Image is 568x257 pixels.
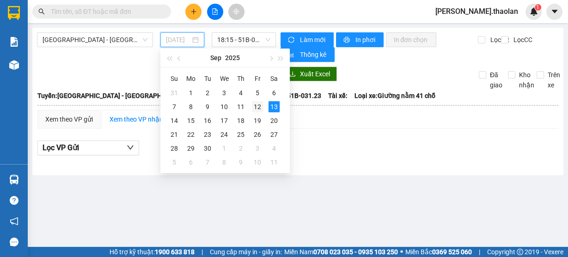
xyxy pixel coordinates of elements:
[202,157,213,168] div: 7
[232,100,249,114] td: 2025-09-11
[199,141,216,155] td: 2025-09-30
[269,91,321,101] span: Số xe: 51B-031.23
[127,144,134,151] span: down
[252,129,263,140] div: 26
[405,247,472,257] span: Miền Bắc
[249,128,266,141] td: 2025-09-26
[190,8,197,15] span: plus
[199,114,216,128] td: 2025-09-16
[233,8,239,15] span: aim
[199,86,216,100] td: 2025-09-02
[169,143,180,154] div: 28
[166,155,183,169] td: 2025-10-05
[183,100,199,114] td: 2025-09-08
[51,6,160,17] input: Tìm tên, số ĐT hoặc mã đơn
[479,247,480,257] span: |
[37,141,139,155] button: Lọc VP Gửi
[281,47,335,62] button: bar-chartThống kê
[299,35,326,45] span: Làm mới
[544,70,564,90] span: Trên xe
[202,129,213,140] div: 23
[530,7,538,16] img: icon-new-feature
[216,128,232,141] td: 2025-09-24
[235,129,246,140] div: 25
[219,129,230,140] div: 24
[216,86,232,100] td: 2025-09-03
[249,86,266,100] td: 2025-09-05
[210,49,221,67] button: Sep
[269,129,280,140] div: 27
[110,114,163,124] div: Xem theo VP nhận
[202,247,203,257] span: |
[432,248,472,256] strong: 0369 525 060
[269,115,280,126] div: 20
[299,49,327,60] span: Thống kê
[510,35,534,45] span: Lọc CC
[232,128,249,141] td: 2025-09-25
[232,71,249,86] th: Th
[185,157,196,168] div: 6
[166,86,183,100] td: 2025-08-31
[252,157,263,168] div: 10
[515,70,538,90] span: Kho nhận
[9,60,19,70] img: warehouse-icon
[155,248,195,256] strong: 1900 633 818
[9,175,19,184] img: warehouse-icon
[252,87,263,98] div: 5
[269,157,280,168] div: 11
[328,91,348,101] span: Tài xế:
[536,4,539,11] span: 1
[166,128,183,141] td: 2025-09-21
[43,142,79,153] span: Lọc VP Gửi
[43,33,147,47] span: Sài Gòn - Đắk Lắk
[232,155,249,169] td: 2025-10-09
[546,4,562,20] button: caret-down
[110,247,195,257] span: Hỗ trợ kỹ thuật:
[166,35,190,45] input: 13/09/2025
[235,115,246,126] div: 18
[266,71,282,86] th: Sa
[166,114,183,128] td: 2025-09-14
[235,87,246,98] div: 4
[288,51,296,59] span: bar-chart
[266,128,282,141] td: 2025-09-27
[10,196,18,205] span: question-circle
[282,67,337,81] button: downloadXuất Excel
[199,71,216,86] th: Tu
[166,71,183,86] th: Su
[169,101,180,112] div: 7
[269,87,280,98] div: 6
[269,143,280,154] div: 4
[232,141,249,155] td: 2025-10-02
[166,100,183,114] td: 2025-09-07
[487,35,511,45] span: Lọc CR
[232,114,249,128] td: 2025-09-18
[199,155,216,169] td: 2025-10-07
[249,100,266,114] td: 2025-09-12
[313,248,398,256] strong: 0708 023 035 - 0935 103 250
[219,115,230,126] div: 17
[343,37,351,44] span: printer
[235,143,246,154] div: 2
[185,115,196,126] div: 15
[235,157,246,168] div: 9
[202,143,213,154] div: 30
[550,7,559,16] span: caret-down
[183,155,199,169] td: 2025-10-06
[535,4,541,11] sup: 1
[9,37,19,47] img: solution-icon
[37,92,188,99] b: Tuyến: [GEOGRAPHIC_DATA] - [GEOGRAPHIC_DATA]
[281,32,334,47] button: syncLàm mới
[266,114,282,128] td: 2025-09-20
[235,101,246,112] div: 11
[216,71,232,86] th: We
[169,115,180,126] div: 14
[249,155,266,169] td: 2025-10-10
[266,141,282,155] td: 2025-10-04
[219,87,230,98] div: 3
[252,143,263,154] div: 3
[169,157,180,168] div: 5
[212,8,218,15] span: file-add
[252,115,263,126] div: 19
[210,247,282,257] span: Cung cấp máy in - giấy in:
